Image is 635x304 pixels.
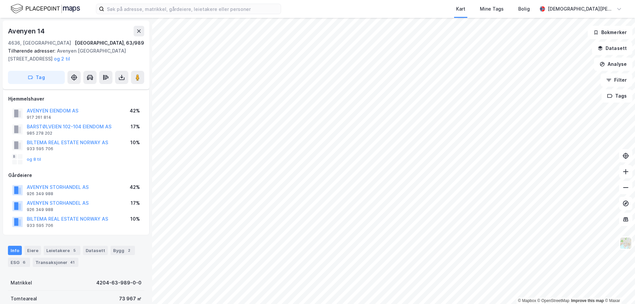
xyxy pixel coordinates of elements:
div: 17% [131,199,140,207]
div: 42% [130,183,140,191]
div: Tomteareal [11,295,37,303]
img: logo.f888ab2527a4732fd821a326f86c7f29.svg [11,3,80,15]
div: 933 595 706 [27,223,53,228]
div: Info [8,246,22,255]
div: Avenyen [GEOGRAPHIC_DATA][STREET_ADDRESS] [8,47,139,63]
div: 933 595 706 [27,146,53,152]
div: Bygg [110,246,135,255]
div: 926 349 988 [27,207,53,212]
iframe: Chat Widget [602,272,635,304]
div: Mine Tags [480,5,504,13]
div: [DEMOGRAPHIC_DATA][PERSON_NAME] [548,5,614,13]
button: Bokmerker [588,26,632,39]
div: Datasett [83,246,108,255]
button: Tag [8,71,65,84]
img: Z [619,237,632,249]
a: Mapbox [518,298,536,303]
div: Kart [456,5,465,13]
div: 985 278 202 [27,131,52,136]
div: 6 [21,259,27,266]
div: 10% [130,139,140,147]
input: Søk på adresse, matrikkel, gårdeiere, leietakere eller personer [104,4,281,14]
div: Matrikkel [11,279,32,287]
div: ESG [8,258,30,267]
button: Analyse [594,58,632,71]
div: [GEOGRAPHIC_DATA], 63/989 [75,39,144,47]
div: 10% [130,215,140,223]
div: 42% [130,107,140,115]
a: OpenStreetMap [537,298,570,303]
div: Leietakere [44,246,80,255]
button: Datasett [592,42,632,55]
div: Avenyen 14 [8,26,46,36]
div: 73 967 ㎡ [119,295,142,303]
div: Bolig [518,5,530,13]
a: Improve this map [571,298,604,303]
div: 917 261 814 [27,115,51,120]
div: 17% [131,123,140,131]
div: 2 [126,247,132,254]
button: Tags [602,89,632,103]
div: Transaksjoner [33,258,78,267]
div: 926 349 988 [27,191,53,196]
button: Filter [601,73,632,87]
div: Hjemmelshaver [8,95,144,103]
span: Tilhørende adresser: [8,48,57,54]
div: 4204-63-989-0-0 [96,279,142,287]
div: 41 [69,259,76,266]
div: 4636, [GEOGRAPHIC_DATA] [8,39,71,47]
div: Eiere [24,246,41,255]
div: 5 [71,247,78,254]
div: Gårdeiere [8,171,144,179]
